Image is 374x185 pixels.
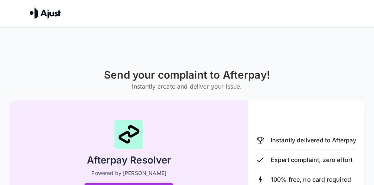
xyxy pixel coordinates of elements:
[114,120,144,149] img: Afterpay
[87,154,171,167] h2: Afterpay Resolver
[271,155,352,164] p: Expert complaint, zero effort
[271,136,357,145] p: Instantly delivered to Afterpay
[91,169,166,177] p: Powered by [PERSON_NAME]
[30,7,61,19] img: Ajust
[104,81,270,92] h6: Instantly create and deliver your issue.
[104,69,270,81] h1: Send your complaint to Afterpay!
[271,175,351,184] p: 100% free, no card required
